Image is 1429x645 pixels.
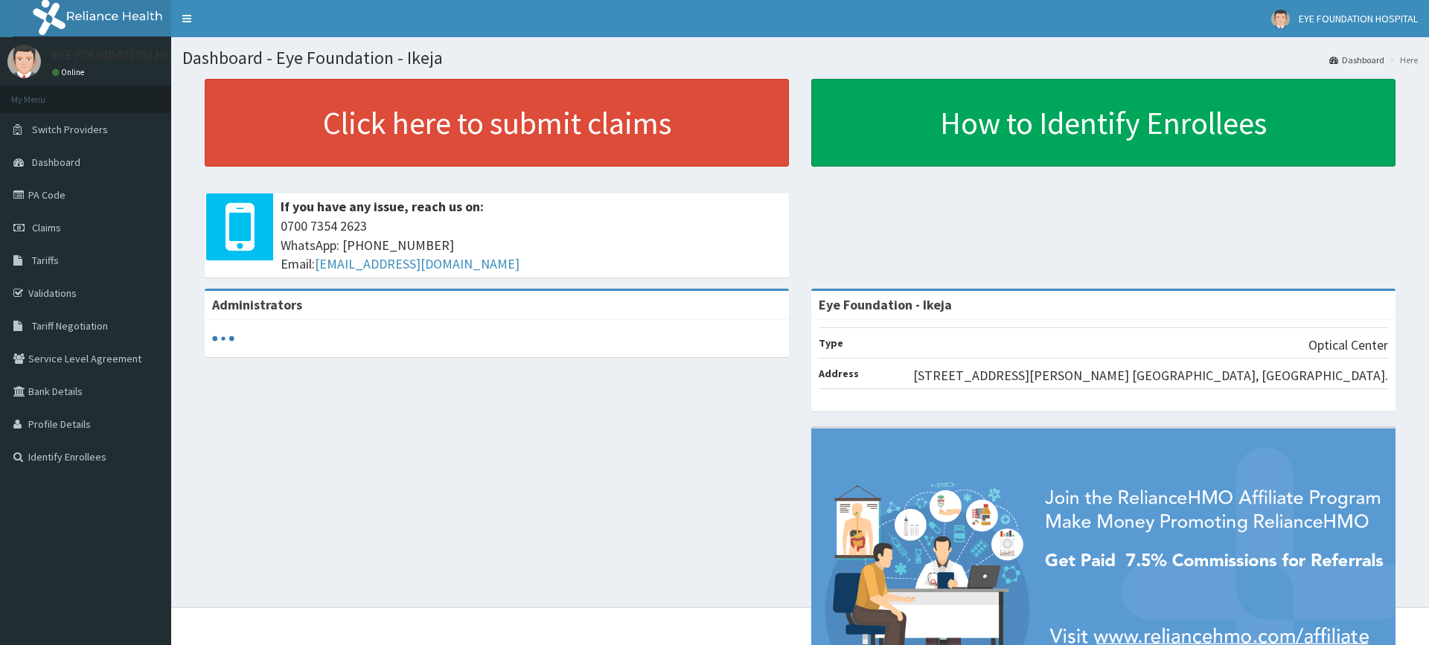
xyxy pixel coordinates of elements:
[1308,336,1388,355] p: Optical Center
[315,255,520,272] a: [EMAIL_ADDRESS][DOMAIN_NAME]
[1271,10,1290,28] img: User Image
[212,327,234,350] svg: audio-loading
[819,367,859,380] b: Address
[819,336,843,350] b: Type
[811,79,1396,167] a: How to Identify Enrollees
[819,296,952,313] strong: Eye Foundation - Ikeja
[212,296,302,313] b: Administrators
[281,216,781,274] span: 0700 7354 2623 WhatsApp: [PHONE_NUMBER] Email:
[1386,54,1418,66] li: Here
[52,67,88,77] a: Online
[1299,12,1418,25] span: EYE FOUNDATION HOSPITAL
[913,366,1388,385] p: [STREET_ADDRESS][PERSON_NAME] [GEOGRAPHIC_DATA], [GEOGRAPHIC_DATA].
[182,48,1418,68] h1: Dashboard - Eye Foundation - Ikeja
[52,48,214,62] p: EYE FOUNDATION HOSPITAL
[32,155,80,169] span: Dashboard
[7,45,41,78] img: User Image
[32,123,108,136] span: Switch Providers
[281,198,484,215] b: If you have any issue, reach us on:
[32,319,108,333] span: Tariff Negotiation
[32,221,61,234] span: Claims
[205,79,789,167] a: Click here to submit claims
[1329,54,1384,66] a: Dashboard
[32,254,59,267] span: Tariffs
